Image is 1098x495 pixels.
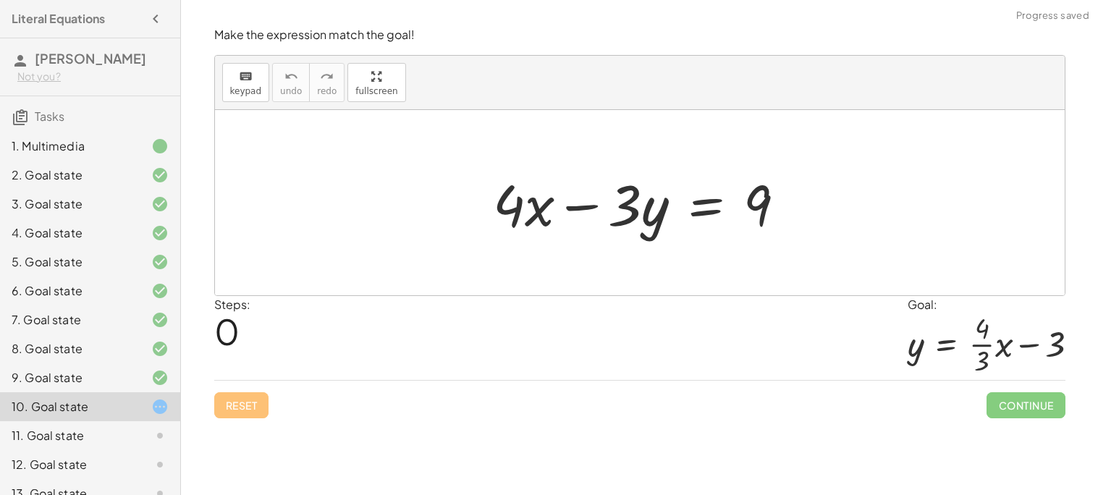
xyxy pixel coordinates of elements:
i: redo [320,68,334,85]
i: Task finished and correct. [151,253,169,271]
h4: Literal Equations [12,10,105,27]
span: [PERSON_NAME] [35,50,146,67]
i: Task finished and correct. [151,369,169,386]
div: 2. Goal state [12,166,128,184]
i: Task finished. [151,137,169,155]
i: undo [284,68,298,85]
i: Task finished and correct. [151,311,169,329]
div: 10. Goal state [12,398,128,415]
button: fullscreen [347,63,405,102]
i: Task finished and correct. [151,282,169,300]
span: Tasks [35,109,64,124]
button: redoredo [309,63,345,102]
button: keyboardkeypad [222,63,270,102]
div: 11. Goal state [12,427,128,444]
i: Task not started. [151,456,169,473]
div: 7. Goal state [12,311,128,329]
div: Not you? [17,69,169,84]
div: 8. Goal state [12,340,128,357]
span: undo [280,86,302,96]
i: Task finished and correct. [151,166,169,184]
span: fullscreen [355,86,397,96]
label: Steps: [214,297,250,312]
i: keyboard [239,68,253,85]
i: Task finished and correct. [151,195,169,213]
i: Task started. [151,398,169,415]
div: 12. Goal state [12,456,128,473]
span: 0 [214,309,240,353]
button: undoundo [272,63,310,102]
i: Task not started. [151,427,169,444]
i: Task finished and correct. [151,340,169,357]
div: 6. Goal state [12,282,128,300]
div: 1. Multimedia [12,137,128,155]
div: 5. Goal state [12,253,128,271]
div: 3. Goal state [12,195,128,213]
span: Progress saved [1016,9,1089,23]
div: Goal: [908,296,1065,313]
span: redo [317,86,337,96]
div: 9. Goal state [12,369,128,386]
div: 4. Goal state [12,224,128,242]
i: Task finished and correct. [151,224,169,242]
p: Make the expression match the goal! [214,27,1065,43]
span: keypad [230,86,262,96]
